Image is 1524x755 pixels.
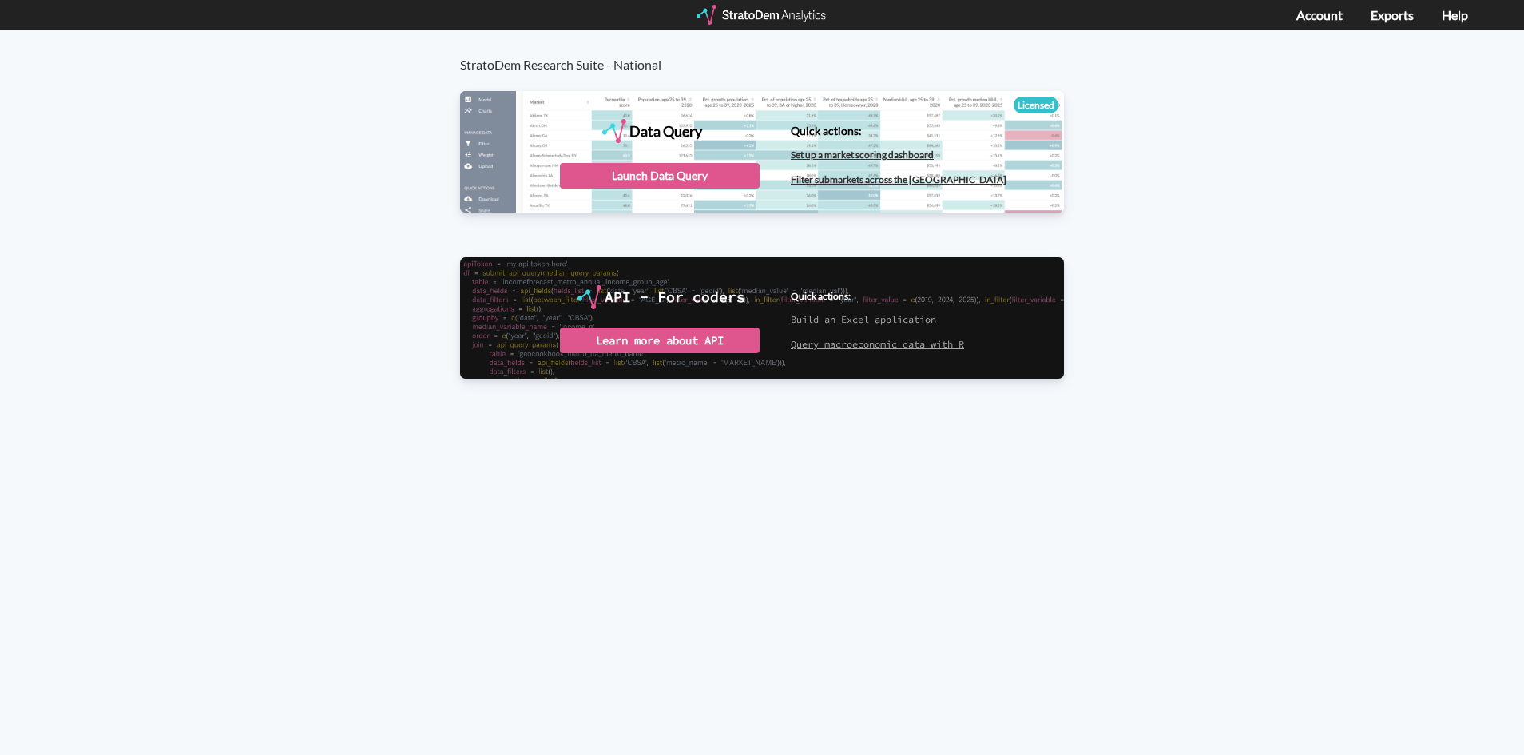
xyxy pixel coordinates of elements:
div: Launch Data Query [560,163,760,189]
h4: Quick actions: [791,125,1006,137]
a: Filter submarkets across the [GEOGRAPHIC_DATA] [791,173,1006,185]
div: API - For coders [605,285,745,309]
div: Data Query [629,119,702,143]
a: Account [1296,7,1343,22]
a: Build an Excel application [791,313,936,325]
div: Learn more about API [560,328,760,353]
a: Exports [1371,7,1414,22]
h3: StratoDem Research Suite - National [460,30,1081,72]
h4: Quick actions: [791,291,964,301]
a: Set up a market scoring dashboard [791,149,934,161]
a: Help [1442,7,1468,22]
div: Licensed [1014,97,1058,113]
a: Query macroeconomic data with R [791,338,964,350]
